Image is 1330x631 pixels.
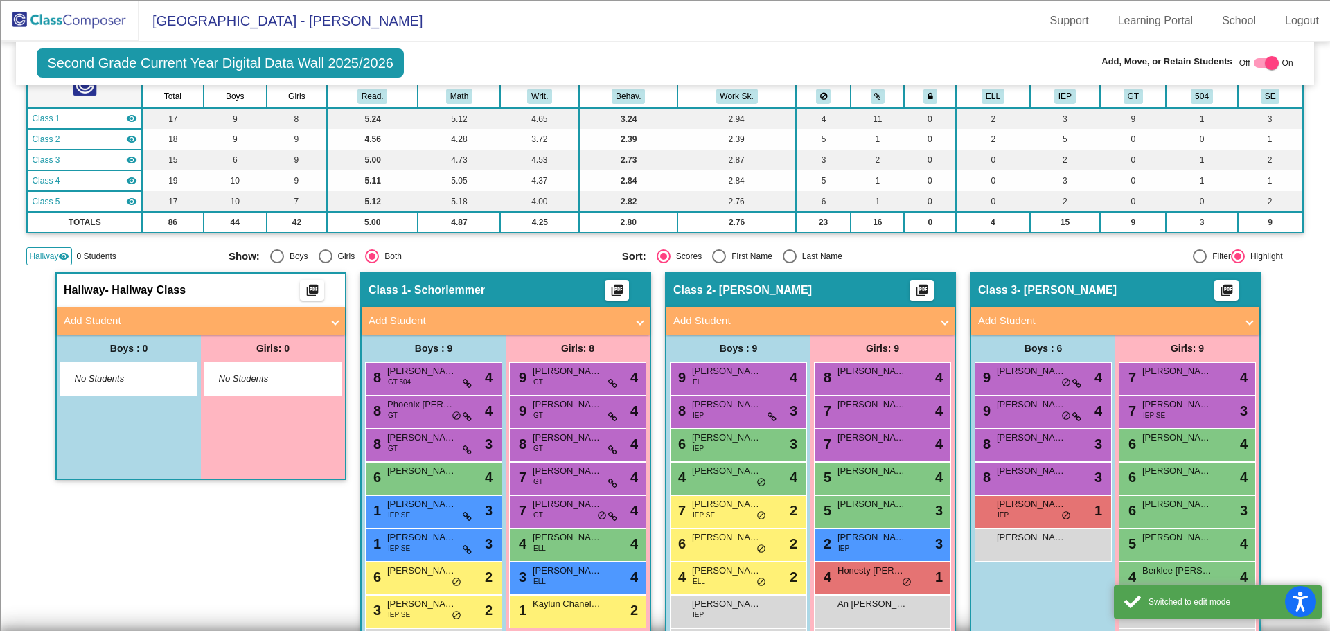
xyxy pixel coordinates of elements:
div: Delete [6,70,1324,82]
td: No teacher - Lindsey- SC- NO ESL [27,191,142,212]
div: Move to ... [6,359,1324,371]
div: DELETE [6,346,1324,359]
div: WEBSITE [6,446,1324,459]
span: Off [1239,57,1250,69]
button: GT [1124,89,1143,104]
td: 3 [1030,170,1101,191]
div: Boys : 0 [57,335,201,362]
div: Sort New > Old [6,45,1324,57]
td: 4 [956,212,1029,233]
td: 8 [267,108,327,129]
span: 4 [485,367,493,388]
td: 7 [267,191,327,212]
td: 5.12 [327,191,418,212]
span: [PERSON_NAME] [997,364,1066,378]
span: [PERSON_NAME] [997,464,1066,478]
div: JOURNAL [6,459,1324,471]
td: No teacher - Labar [27,150,142,170]
span: [PERSON_NAME] [1142,464,1212,478]
mat-icon: visibility [126,175,137,186]
td: 2.84 [579,170,677,191]
td: 15 [142,150,203,170]
span: 3 [790,400,797,421]
span: 3 [1240,400,1248,421]
span: [PERSON_NAME] [1142,398,1212,411]
td: 3 [1238,108,1303,129]
span: 3 [485,434,493,454]
th: Keep away students [796,85,851,108]
span: 4 [1240,367,1248,388]
td: 0 [904,191,956,212]
div: Rename [6,107,1324,120]
td: 3 [1030,108,1101,129]
div: ??? [6,309,1324,321]
td: 11 [851,108,904,129]
span: GT 504 [388,377,411,387]
td: 0 [956,191,1029,212]
td: 9 [204,108,267,129]
td: 4.73 [418,150,500,170]
div: Sign out [6,95,1324,107]
th: Boys [204,85,267,108]
td: 4.28 [418,129,500,150]
div: Girls: 8 [506,335,650,362]
div: Girls: 0 [201,335,345,362]
td: 9 [267,170,327,191]
div: This outline has no content. Would you like to delete it? [6,321,1324,334]
td: 44 [204,212,267,233]
div: Highlight [1245,250,1283,263]
td: 0 [904,129,956,150]
td: 9 [267,150,327,170]
td: 5.24 [327,108,418,129]
span: [PERSON_NAME] [837,398,907,411]
mat-expansion-panel-header: Add Student [971,307,1259,335]
button: Math [446,89,472,104]
div: Girls: 9 [810,335,955,362]
div: Delete [6,132,1324,145]
span: Phoenix [PERSON_NAME] [387,398,456,411]
td: 19 [142,170,203,191]
span: Class 2 [673,283,712,297]
div: Visual Art [6,257,1324,269]
span: 9 [979,403,991,418]
span: 4 [1094,400,1102,421]
span: Hallway [64,283,105,297]
span: [PERSON_NAME] [692,431,761,445]
span: 7 [820,436,831,452]
mat-icon: visibility [126,154,137,166]
div: Boys : 9 [666,335,810,362]
span: No Students [219,372,305,386]
span: 4 [935,400,943,421]
div: Television/Radio [6,245,1324,257]
button: Print Students Details [910,280,934,301]
th: Individualized Education Plan [1030,85,1101,108]
td: 5.18 [418,191,500,212]
td: 2.76 [677,212,796,233]
td: 2.39 [579,129,677,150]
span: 4 [485,400,493,421]
button: ELL [982,89,1004,104]
span: No Students [75,372,161,386]
span: IEP [693,443,704,454]
mat-expansion-panel-header: Add Student [666,307,955,335]
div: CANCEL [6,384,1324,396]
td: 1 [851,170,904,191]
span: [PERSON_NAME] [387,364,456,378]
td: 0 [956,170,1029,191]
span: Class 3 [32,154,60,166]
td: 6 [204,150,267,170]
td: 5.12 [418,108,500,129]
td: 4.56 [327,129,418,150]
th: 504 Plan [1166,85,1237,108]
span: - [PERSON_NAME] [712,283,812,297]
button: IEP [1054,89,1076,104]
td: 4.25 [500,212,579,233]
span: - [PERSON_NAME] [1017,283,1117,297]
td: 18 [142,129,203,150]
mat-icon: picture_as_pdf [609,283,626,303]
span: 4 [790,467,797,488]
td: 4.65 [500,108,579,129]
td: 2.39 [677,129,796,150]
span: [PERSON_NAME] [PERSON_NAME] [997,398,1066,411]
mat-panel-title: Add Student [369,313,626,329]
